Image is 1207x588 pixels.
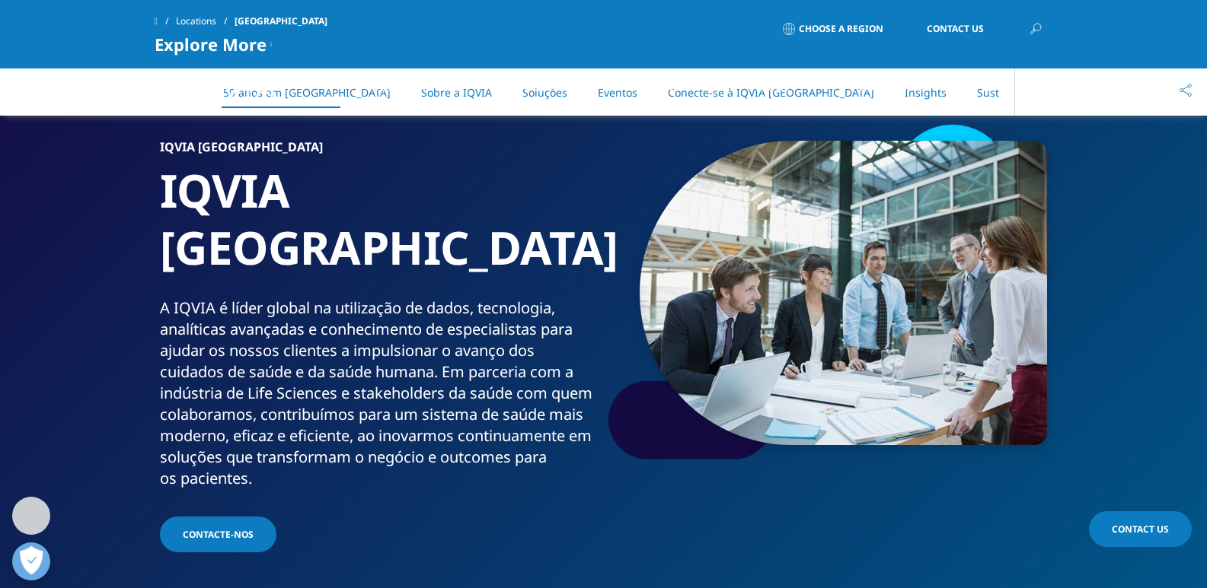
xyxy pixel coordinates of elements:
[501,76,560,94] a: Products
[628,76,681,94] a: Insights
[183,528,254,541] span: Contacte-Nos
[904,11,1007,46] a: Contact Us
[283,53,1053,125] nav: Primary
[160,141,598,162] h6: IQVIA [GEOGRAPHIC_DATA]
[160,516,276,552] a: Contacte-Nos
[1089,511,1192,547] a: Contact Us
[799,23,883,35] span: Choose a Region
[12,542,50,580] button: Abrir preferências
[640,141,1047,445] img: 059_standing-meeting.jpg
[1112,523,1169,536] span: Contact Us
[927,24,984,33] span: Contact Us
[160,297,598,489] div: A IQVIA é líder global na utilização de dados, tecnologia, analíticas avançadas e conhecimento de...
[857,76,908,94] a: Careers
[160,162,598,297] h1: IQVIA [GEOGRAPHIC_DATA]
[749,76,789,94] a: About
[372,76,433,94] a: Solutions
